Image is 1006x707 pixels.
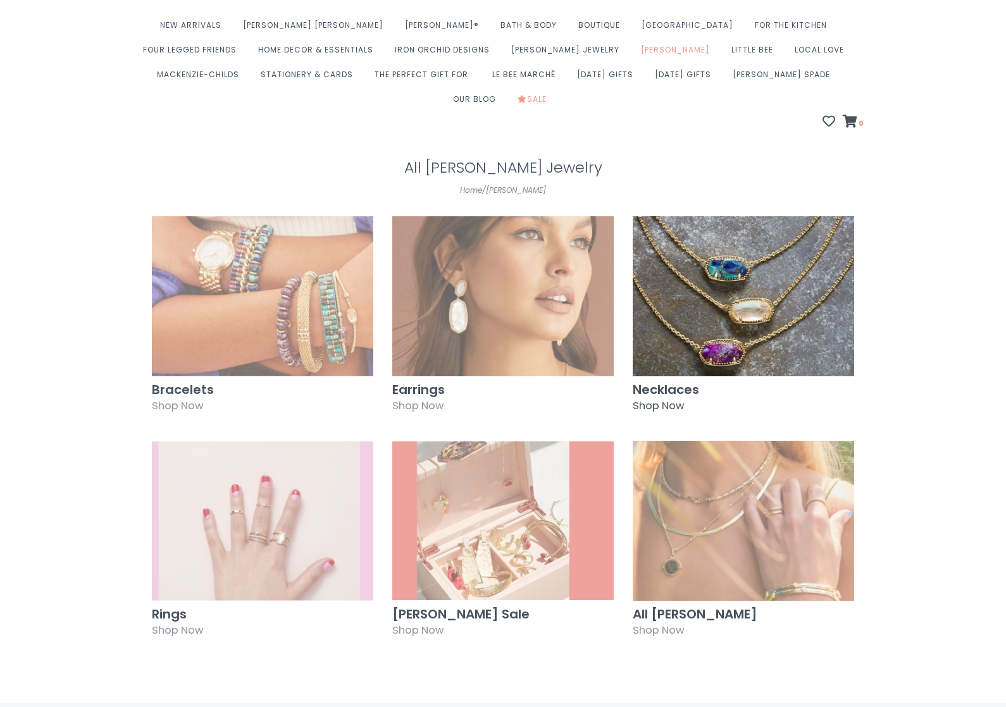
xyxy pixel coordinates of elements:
h3: [PERSON_NAME] Sale [392,607,614,621]
a: The perfect gift for: [375,66,477,90]
h3: All [PERSON_NAME] [633,607,854,621]
a: All [PERSON_NAME] Shop Now [633,441,854,646]
a: [PERSON_NAME] [486,185,546,195]
h3: Necklaces [633,383,854,397]
a: Bracelets Shop Now [152,216,373,422]
a: Le Bee Marché [492,66,562,90]
span: Shop Now [392,623,444,637]
span: Shop Now [152,398,203,413]
a: Iron Orchid Designs [395,41,496,66]
a: For the Kitchen [755,16,833,41]
img: Rings [152,441,373,601]
img: Earrings [392,216,614,376]
img: Kendra Scott Sale [392,441,614,601]
a: Earrings Shop Now [392,216,614,422]
span: Shop Now [152,623,203,637]
span: 0 [857,118,864,128]
a: [PERSON_NAME] Sale Shop Now [392,441,614,646]
a: 0 [843,116,864,129]
a: Boutique [578,16,626,41]
a: Four Legged Friends [143,41,243,66]
a: [PERSON_NAME] [641,41,716,66]
span: Shop Now [633,623,684,637]
a: Local Love [795,41,850,66]
img: All Kendra Scott [633,441,854,601]
h3: Earrings [392,383,614,397]
span: Shop Now [392,398,444,413]
a: Sale [518,90,553,115]
h1: All [PERSON_NAME] Jewelry [142,159,864,176]
a: [PERSON_NAME] [PERSON_NAME] [243,16,390,41]
a: Bath & Body [500,16,563,41]
a: [PERSON_NAME] Jewelry [511,41,626,66]
a: Stationery & Cards [261,66,359,90]
a: [DATE] Gifts [655,66,717,90]
span: Shop Now [633,398,684,413]
div: / [142,183,864,197]
a: Necklaces Shop Now [633,216,854,422]
a: Little Bee [731,41,779,66]
img: Necklaces [633,216,854,376]
a: [PERSON_NAME]® [405,16,485,41]
h3: Rings [152,607,373,621]
a: Home [460,185,482,195]
h3: Bracelets [152,383,373,397]
a: [GEOGRAPHIC_DATA] [642,16,740,41]
a: [PERSON_NAME] Spade [733,66,836,90]
a: Home Decor & Essentials [258,41,380,66]
img: Bracelets [152,216,373,376]
a: Our Blog [453,90,502,115]
a: New Arrivals [160,16,228,41]
a: Rings Shop Now [152,441,373,646]
a: MacKenzie-Childs [157,66,245,90]
a: [DATE] Gifts [577,66,640,90]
